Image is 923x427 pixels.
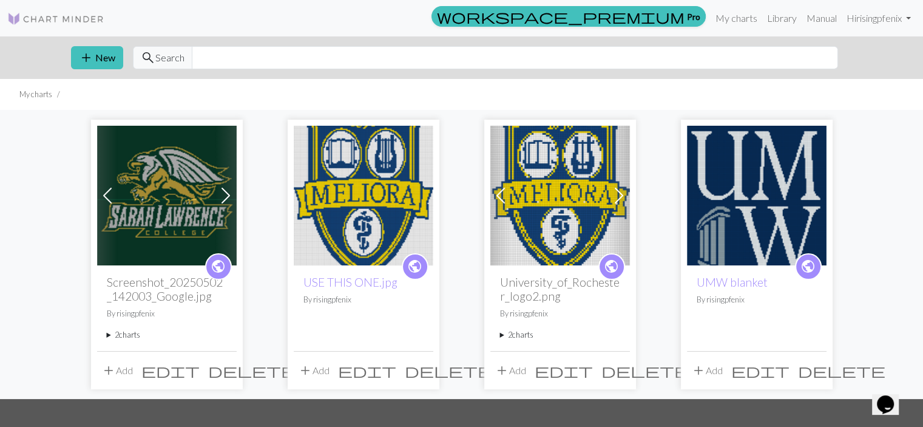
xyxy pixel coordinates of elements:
[731,362,789,379] span: edit
[598,253,625,280] a: public
[604,257,619,276] span: public
[431,6,706,27] a: Pro
[107,275,227,303] h2: Screenshot_20250502_142003_Google.jpg
[687,359,727,382] button: Add
[731,363,789,378] i: Edit
[137,359,204,382] button: Edit
[294,126,433,265] img: USE THIS ONE.jpg
[211,254,226,279] i: public
[697,275,768,289] a: UMW blanket
[727,359,794,382] button: Edit
[141,363,200,378] i: Edit
[601,362,689,379] span: delete
[303,294,424,306] p: By risingpfenix
[530,359,597,382] button: Edit
[407,257,422,276] span: public
[495,362,509,379] span: add
[490,126,630,265] img: University_of_Rochester_logo2.png
[208,362,296,379] span: delete
[19,89,52,100] li: My charts
[101,362,116,379] span: add
[687,188,827,200] a: UMW logo
[800,257,816,276] span: public
[604,254,619,279] i: public
[79,49,93,66] span: add
[338,363,396,378] i: Edit
[7,12,104,26] img: Logo
[535,363,593,378] i: Edit
[405,362,492,379] span: delete
[334,359,401,382] button: Edit
[205,253,232,280] a: public
[303,275,397,289] a: USE THIS ONE.jpg
[141,49,155,66] span: search
[762,6,802,30] a: Library
[97,126,237,265] img: Maya's Blanket
[490,359,530,382] button: Add
[795,253,822,280] a: public
[211,257,226,276] span: public
[402,253,428,280] a: public
[500,329,620,341] summary: 2charts
[711,6,762,30] a: My charts
[107,308,227,319] p: By risingpfenix
[802,6,842,30] a: Manual
[798,362,885,379] span: delete
[872,378,911,415] iframe: chat widget
[535,362,593,379] span: edit
[204,359,300,382] button: Delete
[691,362,706,379] span: add
[500,275,620,303] h2: University_of_Rochester_logo2.png
[800,254,816,279] i: public
[294,359,334,382] button: Add
[97,359,137,382] button: Add
[437,8,685,25] span: workspace_premium
[500,308,620,319] p: By risingpfenix
[490,188,630,200] a: University_of_Rochester_logo2.png
[687,126,827,265] img: UMW logo
[597,359,693,382] button: Delete
[407,254,422,279] i: public
[697,294,817,306] p: By risingpfenix
[338,362,396,379] span: edit
[294,188,433,200] a: USE THIS ONE.jpg
[107,329,227,341] summary: 2charts
[141,362,200,379] span: edit
[794,359,890,382] button: Delete
[71,46,123,69] button: New
[401,359,496,382] button: Delete
[155,50,184,65] span: Search
[298,362,313,379] span: add
[842,6,916,30] a: Hirisingpfenix
[97,188,237,200] a: Maya's Blanket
